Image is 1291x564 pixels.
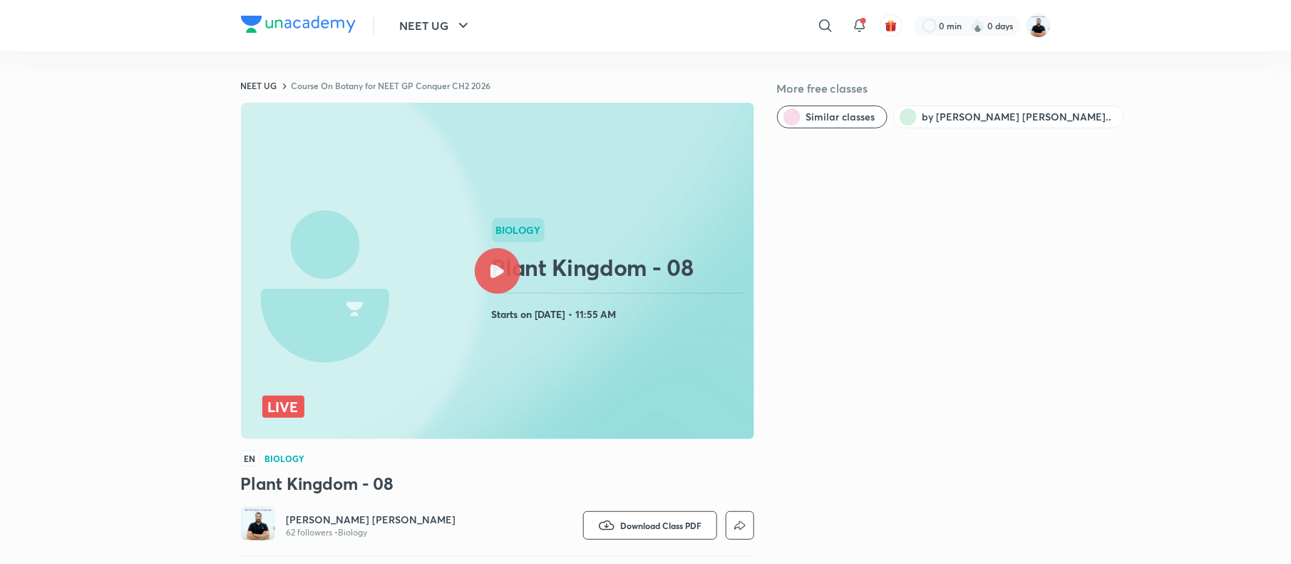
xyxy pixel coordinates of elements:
[893,106,1124,128] button: by Subhash Chandra Yadav
[885,19,897,32] img: avatar
[492,253,749,282] h2: Plant Kingdom - 08
[880,14,902,37] button: avatar
[492,305,749,324] h4: Starts on [DATE] • 11:55 AM
[287,527,456,538] p: 62 followers • Biology
[806,110,875,124] span: Similar classes
[241,451,259,466] span: EN
[241,80,277,91] a: NEET UG
[241,16,356,33] img: Company Logo
[922,110,1112,124] span: by Subhash Chandra Yadav
[391,11,480,40] button: NEET UG
[241,506,275,540] img: Avatar
[777,106,888,128] button: Similar classes
[287,513,456,527] a: [PERSON_NAME] [PERSON_NAME]
[292,80,491,91] a: Course On Botany for NEET GP Conquer CH2 2026
[583,511,717,540] button: Download Class PDF
[241,16,356,36] a: Company Logo
[265,454,305,463] h4: Biology
[971,19,985,33] img: streak
[777,80,1051,97] h5: More free classes
[241,506,275,544] a: Avatar
[241,472,754,495] h3: Plant Kingdom - 08
[1027,14,1051,38] img: Subhash Chandra Yadav
[621,520,702,531] span: Download Class PDF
